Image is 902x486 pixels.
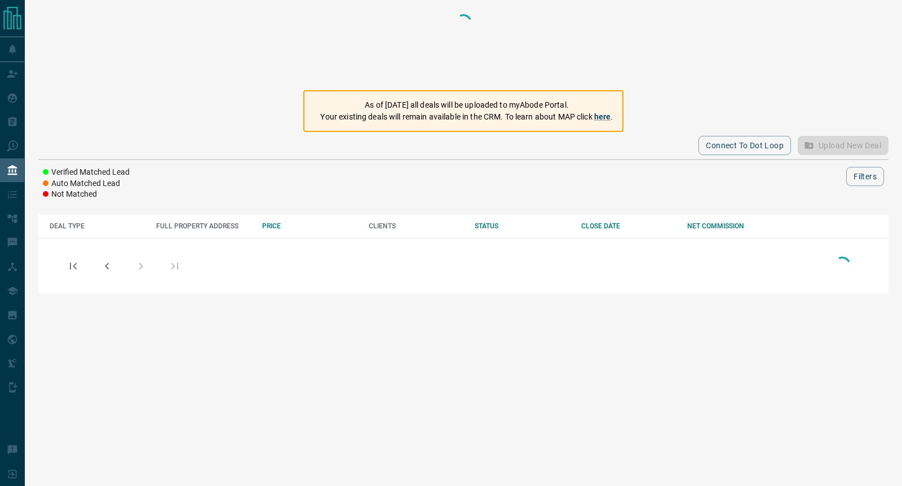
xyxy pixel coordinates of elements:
div: CLOSE DATE [581,222,676,230]
li: Not Matched [43,189,130,200]
li: Verified Matched Lead [43,167,130,178]
p: As of [DATE] all deals will be uploaded to myAbode Portal. [320,99,613,111]
button: Connect to Dot Loop [698,136,791,155]
div: STATUS [475,222,570,230]
li: Auto Matched Lead [43,178,130,189]
div: Loading [831,254,854,278]
button: Filters [846,167,884,186]
a: here [594,112,611,121]
div: PRICE [262,222,357,230]
p: Your existing deals will remain available in the CRM. To learn about MAP click . [320,111,613,123]
div: CLIENTS [369,222,464,230]
div: FULL PROPERTY ADDRESS [156,222,251,230]
div: NET COMMISSION [687,222,782,230]
div: DEAL TYPE [50,222,145,230]
div: Loading [452,11,475,79]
